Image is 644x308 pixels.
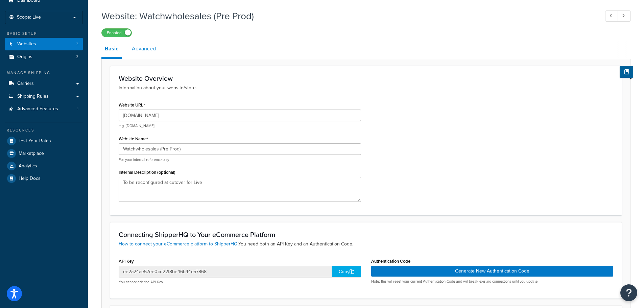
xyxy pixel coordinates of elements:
p: Information about your website/store. [119,84,613,92]
span: Test Your Rates [19,138,51,144]
a: Advanced Features1 [5,103,83,115]
a: Advanced [128,41,159,57]
h1: Website: Watchwholesales (Pre Prod) [101,9,593,23]
a: Marketplace [5,147,83,160]
p: e.g. [DOMAIN_NAME] [119,123,361,128]
button: Show Help Docs [620,66,633,78]
a: Help Docs [5,172,83,185]
li: Advanced Features [5,103,83,115]
div: Manage Shipping [5,70,83,76]
li: Websites [5,38,83,50]
span: 1 [77,106,78,112]
h3: Website Overview [119,75,613,82]
a: Analytics [5,160,83,172]
span: Analytics [19,163,37,169]
label: Enabled [102,29,132,37]
span: Websites [17,41,36,47]
a: Basic [101,41,122,59]
label: Website URL [119,102,145,108]
span: Help Docs [19,176,41,182]
a: Websites3 [5,38,83,50]
a: Shipping Rules [5,90,83,103]
a: Origins3 [5,51,83,63]
a: Previous Record [605,10,618,22]
p: You need both an API Key and an Authentication Code. [119,240,613,248]
span: Marketplace [19,151,44,157]
p: Note: this will reset your current Authentication Code and will break existing connections until ... [371,279,614,284]
div: Resources [5,127,83,133]
span: 3 [76,41,78,47]
span: Origins [17,54,32,60]
span: 3 [76,54,78,60]
a: Carriers [5,77,83,90]
span: Shipping Rules [17,94,49,99]
textarea: To be reconfigured at cutover for Live [119,177,361,202]
label: Website Name [119,136,148,142]
h3: Connecting ShipperHQ to Your eCommerce Platform [119,231,613,238]
li: Origins [5,51,83,63]
p: You cannot edit the API Key [119,280,361,285]
span: Advanced Features [17,106,58,112]
span: Carriers [17,81,34,87]
label: Internal Description (optional) [119,170,175,175]
span: Scope: Live [17,15,41,20]
label: API Key [119,259,134,264]
label: Authentication Code [371,259,410,264]
a: How to connect your eCommerce platform to ShipperHQ. [119,240,238,247]
div: Basic Setup [5,31,83,37]
button: Generate New Authentication Code [371,266,614,277]
div: Copy [332,266,361,277]
a: Test Your Rates [5,135,83,147]
p: For your internal reference only [119,157,361,162]
a: Next Record [618,10,631,22]
button: Open Resource Center [620,284,637,301]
